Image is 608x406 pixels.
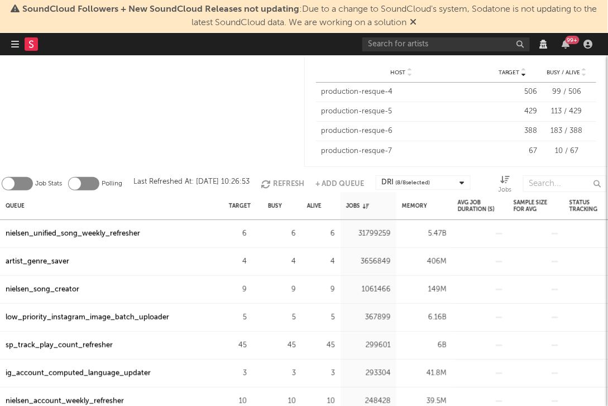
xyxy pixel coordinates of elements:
[307,283,335,297] div: 9
[6,339,113,352] a: sp_track_play_count_refresher
[307,227,335,241] div: 6
[402,255,447,269] div: 406M
[322,106,482,117] div: production-resque-5
[410,18,416,27] span: Dismiss
[102,177,123,190] label: Polling
[36,177,63,190] label: Job Stats
[23,5,300,14] span: SoundCloud Followers + New SoundCloud Releases not updating
[307,194,322,218] div: Alive
[346,367,391,380] div: 293304
[346,255,391,269] div: 3656849
[487,146,538,157] div: 67
[23,5,597,27] span: : Due to a change to SoundCloud's system, Sodatone is not updating to the latest SoundCloud data....
[346,227,391,241] div: 31799259
[229,339,247,352] div: 45
[6,367,151,380] a: ig_account_computed_language_updater
[487,87,538,98] div: 506
[346,339,391,352] div: 299601
[229,227,247,241] div: 6
[543,126,591,137] div: 183 / 388
[346,194,369,218] div: Jobs
[346,311,391,324] div: 367899
[487,126,538,137] div: 388
[6,283,79,297] a: nielsen_song_creator
[402,367,447,380] div: 41.8M
[402,283,447,297] div: 149M
[499,69,520,76] span: Target
[6,194,25,218] div: Queue
[362,37,530,51] input: Search for artists
[322,146,482,157] div: production-resque-7
[261,175,305,192] button: Refresh
[458,194,502,218] div: Avg Job Duration (s)
[391,69,406,76] span: Host
[268,194,282,218] div: Busy
[543,87,591,98] div: 99 / 506
[322,126,482,137] div: production-resque-6
[307,255,335,269] div: 4
[322,87,482,98] div: production-resque-4
[268,227,296,241] div: 6
[566,36,580,44] div: 99 +
[487,106,538,117] div: 429
[229,311,247,324] div: 5
[562,40,570,49] button: 99+
[6,311,169,324] a: low_priority_instagram_image_batch_uploader
[402,194,427,218] div: Memory
[229,367,247,380] div: 3
[316,175,365,192] button: + Add Queue
[307,339,335,352] div: 45
[402,227,447,241] div: 5.47B
[229,194,251,218] div: Target
[229,283,247,297] div: 9
[268,311,296,324] div: 5
[396,176,430,189] span: ( 8 / 8 selected)
[134,175,250,192] div: Last Refreshed At: [DATE] 10:26:53
[268,367,296,380] div: 3
[346,283,391,297] div: 1061466
[543,106,591,117] div: 113 / 429
[547,69,581,76] span: Busy / Alive
[499,184,512,197] div: Jobs
[268,283,296,297] div: 9
[6,255,69,269] a: artist_genre_saver
[268,339,296,352] div: 45
[499,175,512,197] div: Jobs
[229,255,247,269] div: 4
[382,176,430,189] div: DRI
[402,339,447,352] div: 6B
[543,146,591,157] div: 10 / 67
[523,175,607,192] input: Search...
[514,194,558,218] div: Sample Size For Avg
[307,367,335,380] div: 3
[6,227,140,241] a: nielsen_unified_song_weekly_refresher
[268,255,296,269] div: 4
[402,311,447,324] div: 6.16B
[307,311,335,324] div: 5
